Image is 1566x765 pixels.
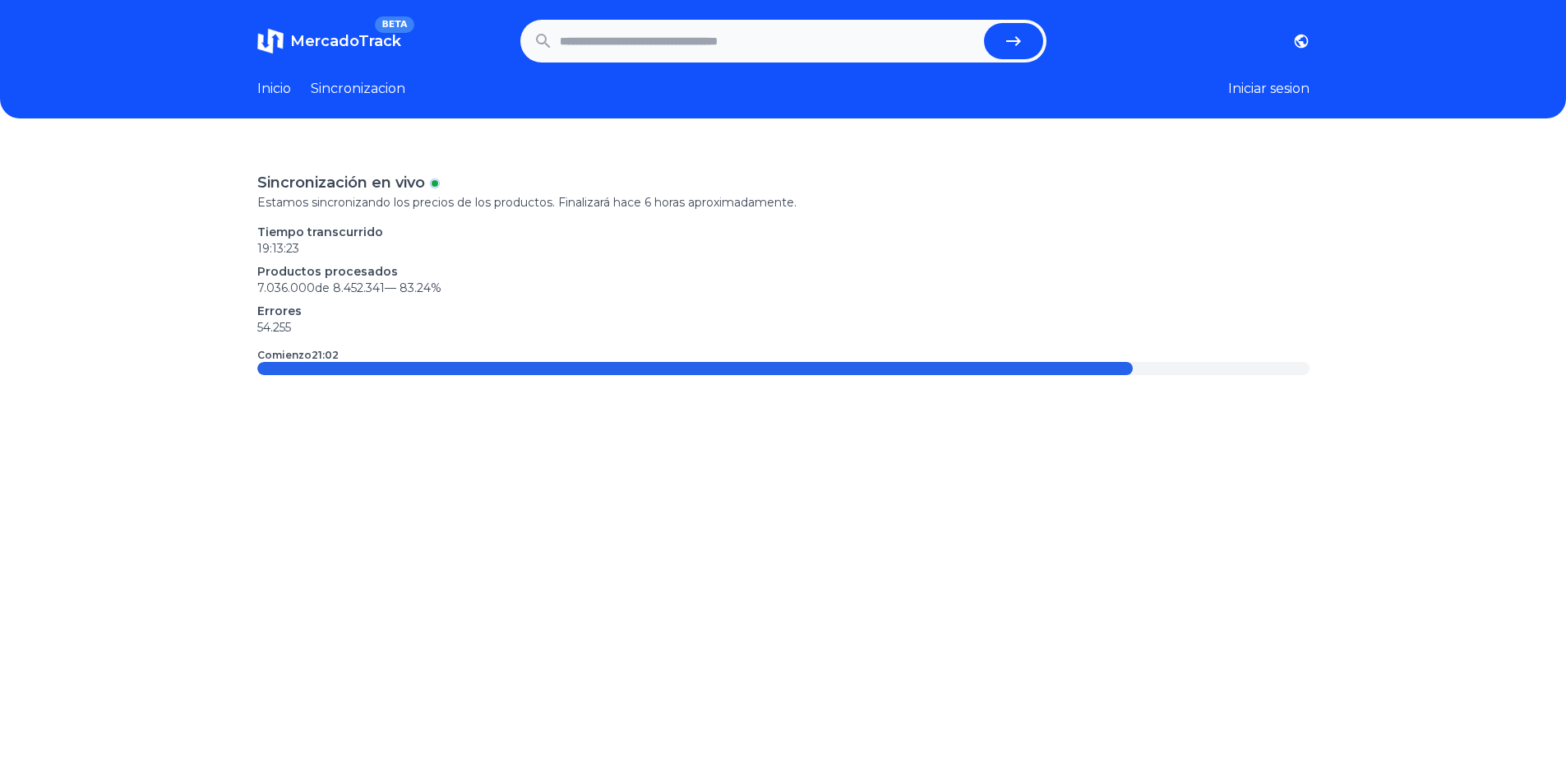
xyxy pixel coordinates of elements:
[1228,79,1310,99] button: Iniciar sesion
[257,28,284,54] img: MercadoTrack
[257,349,339,362] p: Comienzo
[257,79,291,99] a: Inicio
[257,280,1310,296] p: 7.036.000 de 8.452.341 —
[257,224,1310,240] p: Tiempo transcurrido
[375,16,413,33] span: BETA
[257,28,401,54] a: MercadoTrackBETA
[257,303,1310,319] p: Errores
[311,79,405,99] a: Sincronizacion
[290,32,401,50] span: MercadoTrack
[257,241,299,256] time: 19:13:23
[257,263,1310,280] p: Productos procesados
[257,171,425,194] p: Sincronización en vivo
[400,280,441,295] span: 83.24 %
[312,349,339,361] time: 21:02
[257,319,1310,336] p: 54.255
[257,194,1310,211] p: Estamos sincronizando los precios de los productos. Finalizará hace 6 horas aproximadamente.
